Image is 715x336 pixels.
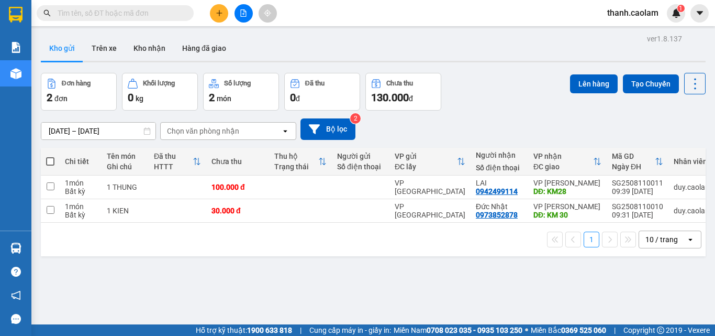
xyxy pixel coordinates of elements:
div: Chưa thu [386,80,413,87]
div: Nhân viên [674,157,711,166]
button: file-add [234,4,253,23]
th: Toggle SortBy [269,148,332,176]
div: LAI [476,179,523,187]
button: Khối lượng0kg [122,73,198,111]
div: 09:31 [DATE] [612,211,663,219]
span: món [217,94,231,103]
div: 100.000 đ [211,183,264,191]
div: Ngày ĐH [612,162,655,171]
button: 1 [584,232,599,247]
button: Số lượng2món [203,73,279,111]
img: solution-icon [10,42,21,53]
button: aim [259,4,277,23]
div: VP nhận [533,152,593,160]
div: ĐC lấy [395,162,457,171]
div: 1 món [65,179,96,187]
button: Bộ lọc [300,118,355,140]
span: file-add [240,9,247,17]
div: 0942499114 [476,187,518,196]
div: Ghi chú [107,162,143,171]
div: Người nhận [476,151,523,159]
span: search [43,9,51,17]
strong: 1900 633 818 [247,326,292,334]
span: Cung cấp máy in - giấy in: [309,324,391,336]
div: Bất kỳ [65,187,96,196]
div: Bất kỳ [65,211,96,219]
span: copyright [657,327,664,334]
div: Tên món [107,152,143,160]
img: icon-new-feature [672,8,681,18]
div: duy.caolam [674,207,711,215]
button: Chưa thu130.000đ [365,73,441,111]
div: Đã thu [305,80,325,87]
span: ⚪️ [525,328,528,332]
div: 1 KIEN [107,207,143,215]
span: đ [296,94,300,103]
svg: open [686,235,695,244]
div: SG2508110010 [612,202,663,211]
strong: 0708 023 035 - 0935 103 250 [427,326,522,334]
div: ĐC giao [533,162,593,171]
div: VP [PERSON_NAME] [533,202,601,211]
sup: 2 [350,113,361,124]
div: Thu hộ [274,152,318,160]
div: Đã thu [154,152,193,160]
button: Kho nhận [125,36,174,61]
button: Đơn hàng2đơn [41,73,117,111]
div: VP [GEOGRAPHIC_DATA] [395,179,465,196]
span: | [614,324,616,336]
div: DĐ: KM 30 [533,211,601,219]
img: logo-vxr [9,7,23,23]
div: Số điện thoại [337,162,384,171]
strong: 0369 525 060 [561,326,606,334]
img: warehouse-icon [10,68,21,79]
span: notification [11,290,21,300]
sup: 1 [677,5,685,12]
th: Toggle SortBy [528,148,607,176]
span: thanh.caolam [599,6,667,19]
button: Trên xe [83,36,125,61]
div: VP [GEOGRAPHIC_DATA] [395,202,465,219]
span: đơn [54,94,68,103]
div: DĐ: KM28 [533,187,601,196]
span: đ [409,94,413,103]
div: Đơn hàng [62,80,91,87]
span: 130.000 [371,91,409,104]
span: Hỗ trợ kỹ thuật: [196,324,292,336]
div: VP [PERSON_NAME] [533,179,601,187]
div: Khối lượng [143,80,175,87]
span: | [300,324,301,336]
div: 0973852878 [476,211,518,219]
div: 1 món [65,202,96,211]
th: Toggle SortBy [389,148,471,176]
button: caret-down [690,4,709,23]
button: Tạo Chuyến [623,74,679,93]
div: Mã GD [612,152,655,160]
span: 1 [679,5,683,12]
div: 09:39 [DATE] [612,187,663,196]
span: 0 [128,91,133,104]
div: Chi tiết [65,157,96,166]
div: Chọn văn phòng nhận [167,126,239,136]
span: caret-down [695,8,705,18]
span: plus [216,9,223,17]
div: duy.caolam [674,183,711,191]
div: 1 THUNG [107,183,143,191]
span: 0 [290,91,296,104]
div: VP gửi [395,152,457,160]
div: Đức Nhật [476,202,523,211]
th: Toggle SortBy [607,148,668,176]
button: Lên hàng [570,74,618,93]
input: Tìm tên, số ĐT hoặc mã đơn [58,7,181,19]
input: Select a date range. [41,123,155,139]
div: Người gửi [337,152,384,160]
div: 10 / trang [645,234,678,245]
span: message [11,314,21,324]
div: Số điện thoại [476,164,523,172]
div: Chưa thu [211,157,264,166]
span: Miền Bắc [531,324,606,336]
div: SG2508110011 [612,179,663,187]
svg: open [281,127,289,135]
div: ver 1.8.137 [647,33,682,45]
span: question-circle [11,267,21,277]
